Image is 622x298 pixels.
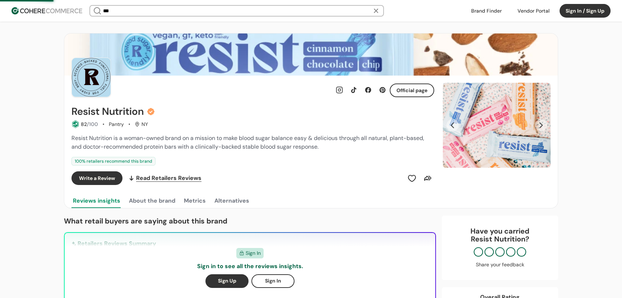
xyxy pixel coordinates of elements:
h2: Resist Nutrition [71,106,144,117]
img: Brand cover image [64,33,558,76]
button: Reviews insights [71,194,122,208]
div: Share your feedback [449,261,551,268]
p: What retail buyers are saying about this brand [64,216,436,226]
img: Slide 0 [443,83,551,168]
button: Sign Up [205,274,249,288]
span: /100 [87,121,98,127]
img: Cohere Logo [11,7,82,14]
button: Metrics [182,194,207,208]
button: Sign In / Sign Up [560,4,611,18]
button: Alternatives [213,194,251,208]
div: Slide 1 [443,83,551,168]
button: Sign In [251,274,294,288]
div: 100 % retailers recommend this brand [71,157,155,166]
button: Next Slide [535,119,547,131]
p: Sign in to see all the reviews insights. [197,262,303,271]
span: Resist Nutrition is a woman-owned brand on a mission to make blood sugar balance easy & delicious... [71,134,424,150]
div: Have you carried [449,227,551,243]
img: Brand Photo [71,58,111,97]
a: Read Retailers Reviews [128,171,201,185]
button: Official page [390,83,434,97]
button: Write a Review [71,171,122,185]
button: Previous Slide [446,119,459,131]
div: Carousel [443,83,551,168]
span: Read Retailers Reviews [136,174,201,182]
p: Resist Nutrition ? [449,235,551,243]
div: Pantry [109,121,124,128]
span: Sign In [246,249,261,257]
span: 82 [81,121,87,127]
div: NY [135,121,148,128]
button: About the brand [127,194,177,208]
